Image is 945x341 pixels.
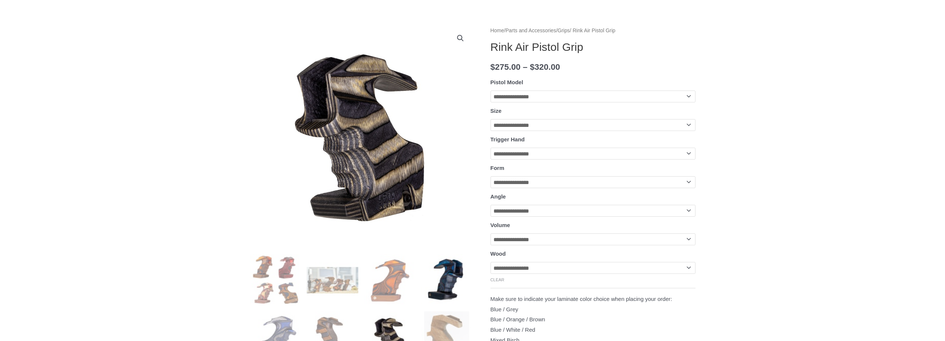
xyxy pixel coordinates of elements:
bdi: 275.00 [491,62,521,72]
img: Rink Air Pistol Grip - Image 4 [421,254,473,306]
label: Wood [491,250,506,257]
label: Form [491,165,505,171]
a: Home [491,28,504,33]
img: Rink Air Pistol Grip [250,254,302,306]
span: $ [491,62,495,72]
span: – [523,62,528,72]
nav: Breadcrumb [491,26,695,36]
a: Clear options [491,278,505,282]
img: Rink Air Pistol Grip - Image 3 [364,254,416,306]
a: Parts and Accessories [505,28,556,33]
bdi: 320.00 [530,62,560,72]
label: Size [491,108,502,114]
img: Rink Air Pistol Grip - Image 2 [307,254,358,306]
span: $ [530,62,535,72]
h1: Rink Air Pistol Grip [491,40,695,54]
label: Pistol Model [491,79,523,85]
label: Trigger Hand [491,136,525,142]
label: Angle [491,193,506,200]
a: View full-screen image gallery [454,32,467,45]
label: Volume [491,222,510,228]
a: Grips [558,28,570,33]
